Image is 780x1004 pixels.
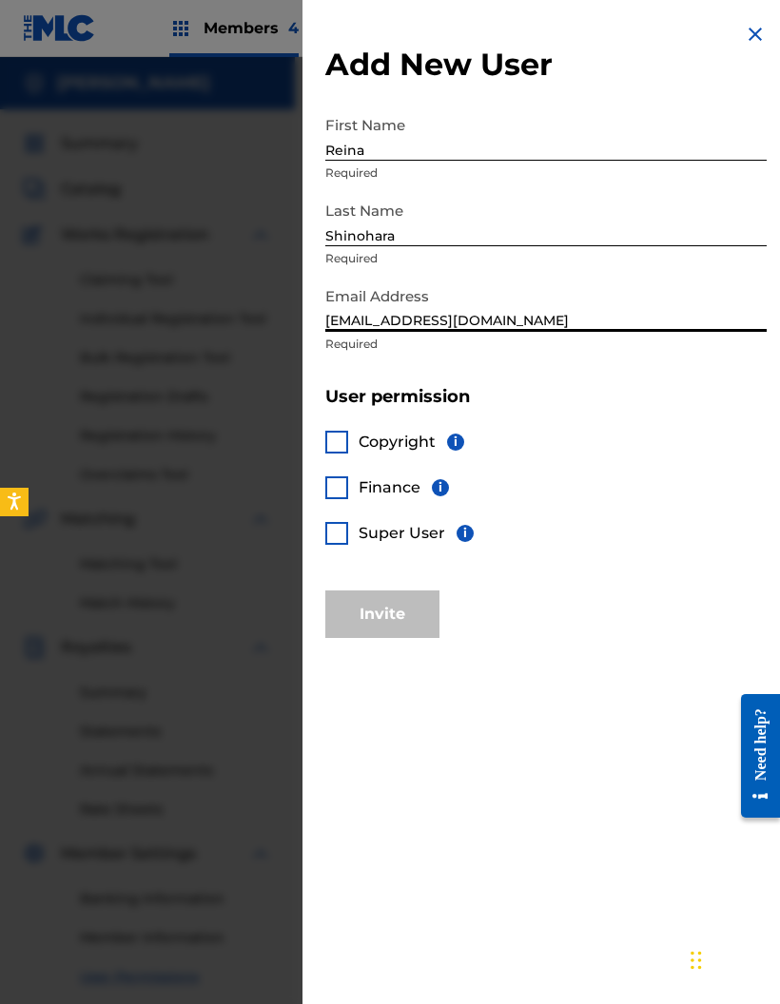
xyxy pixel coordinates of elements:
span: i [457,525,474,542]
span: i [432,479,449,496]
img: Top Rightsholders [169,17,192,40]
span: Finance [359,478,420,496]
h5: User permission [325,386,767,408]
span: Super User [359,524,445,542]
p: Required [325,164,767,182]
h2: Add New User [325,46,767,84]
div: Drag [691,932,702,989]
span: Members [204,17,299,39]
p: Required [325,250,767,267]
iframe: Chat Widget [685,913,780,1004]
span: 4 [288,19,299,37]
p: Required [325,336,767,353]
iframe: Resource Center [727,677,780,834]
span: Copyright [359,433,436,451]
span: i [447,434,464,451]
img: MLC Logo [23,14,96,42]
